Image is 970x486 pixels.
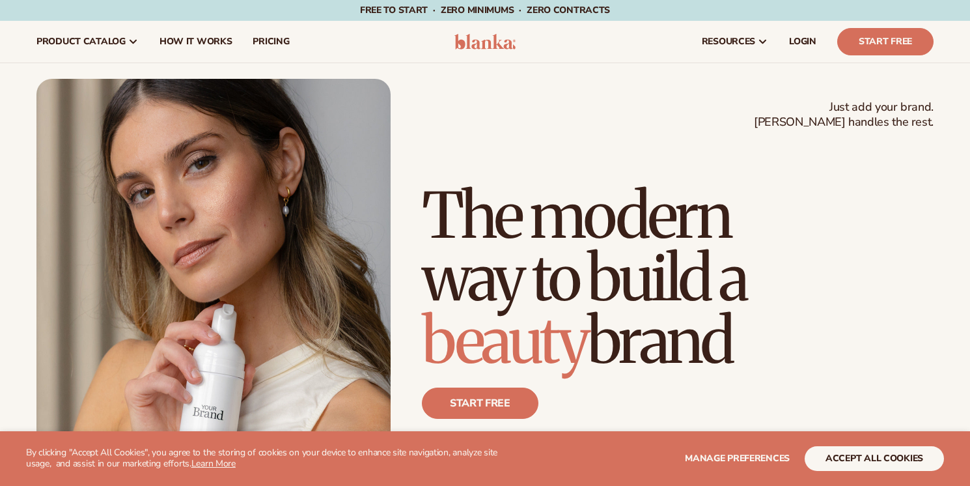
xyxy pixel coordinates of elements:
[422,184,934,372] h1: The modern way to build a brand
[779,21,827,63] a: LOGIN
[360,4,610,16] span: Free to start · ZERO minimums · ZERO contracts
[702,36,755,47] span: resources
[754,100,934,130] span: Just add your brand. [PERSON_NAME] handles the rest.
[789,36,816,47] span: LOGIN
[36,36,126,47] span: product catalog
[685,446,790,471] button: Manage preferences
[422,302,587,380] span: beauty
[26,21,149,63] a: product catalog
[422,388,538,419] a: Start free
[253,36,289,47] span: pricing
[26,448,521,470] p: By clicking "Accept All Cookies", you agree to the storing of cookies on your device to enhance s...
[685,452,790,465] span: Manage preferences
[454,34,516,50] img: logo
[191,457,236,470] a: Learn More
[691,21,779,63] a: resources
[837,28,934,55] a: Start Free
[805,446,944,471] button: accept all cookies
[149,21,243,63] a: How It Works
[242,21,299,63] a: pricing
[159,36,232,47] span: How It Works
